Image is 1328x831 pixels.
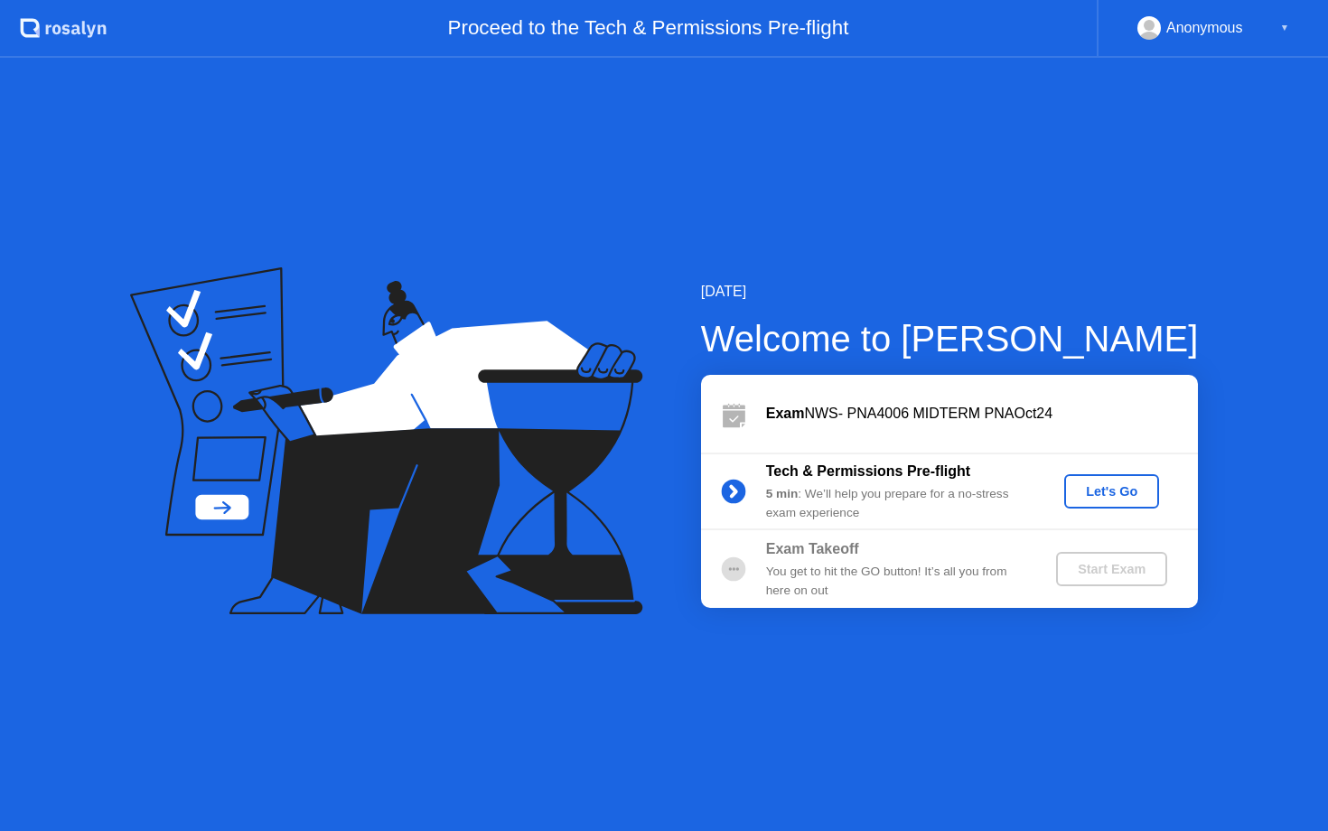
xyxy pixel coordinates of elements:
[1064,474,1159,509] button: Let's Go
[766,487,799,500] b: 5 min
[766,563,1026,600] div: You get to hit the GO button! It’s all you from here on out
[1056,552,1167,586] button: Start Exam
[1063,562,1160,576] div: Start Exam
[766,485,1026,522] div: : We’ll help you prepare for a no-stress exam experience
[766,541,859,556] b: Exam Takeoff
[766,406,805,421] b: Exam
[701,312,1199,366] div: Welcome to [PERSON_NAME]
[701,281,1199,303] div: [DATE]
[1166,16,1243,40] div: Anonymous
[1071,484,1152,499] div: Let's Go
[766,463,970,479] b: Tech & Permissions Pre-flight
[1280,16,1289,40] div: ▼
[766,403,1198,425] div: NWS- PNA4006 MIDTERM PNAOct24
